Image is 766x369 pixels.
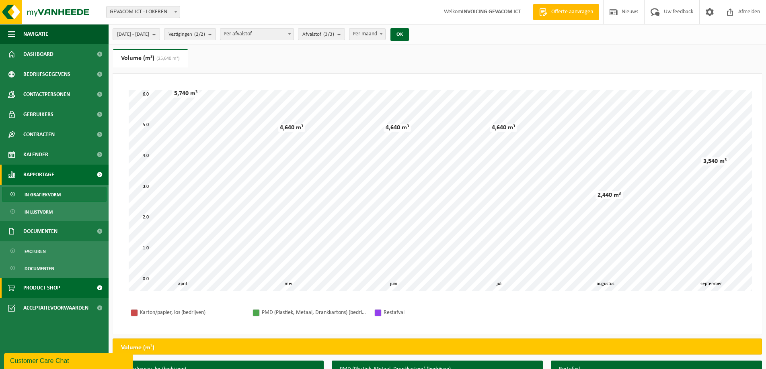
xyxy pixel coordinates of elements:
[23,298,88,318] span: Acceptatievoorwaarden
[23,124,55,145] span: Contracten
[596,191,623,199] div: 2,440 m³
[302,29,334,41] span: Afvalstof
[462,9,521,15] strong: INVOICING GEVACOM ICT
[220,29,294,40] span: Per afvalstof
[172,90,199,98] div: 5,740 m³
[23,84,70,104] span: Contactpersonen
[113,49,188,67] a: Volume (m³)
[4,351,134,369] iframe: chat widget
[23,165,54,185] span: Rapportage
[117,29,149,41] span: [DATE] - [DATE]
[23,24,48,44] span: Navigatie
[2,187,107,202] a: In grafiekvorm
[349,29,385,40] span: Per maand
[490,124,517,132] div: 4,640 m³
[23,104,53,124] span: Gebruikers
[323,32,334,37] count: (3/3)
[25,261,54,276] span: Documenten
[701,157,729,165] div: 3,540 m³
[154,56,180,61] span: (25,640 m³)
[349,28,386,40] span: Per maand
[113,28,160,40] button: [DATE] - [DATE]
[533,4,599,20] a: Offerte aanvragen
[384,308,488,318] div: Restafval
[278,124,305,132] div: 4,640 m³
[25,187,61,202] span: In grafiekvorm
[25,204,53,220] span: In lijstvorm
[2,204,107,219] a: In lijstvorm
[384,124,411,132] div: 4,640 m³
[23,64,70,84] span: Bedrijfsgegevens
[298,28,345,40] button: Afvalstof(3/3)
[194,32,205,37] count: (2/2)
[390,28,409,41] button: OK
[113,339,162,357] h2: Volume (m³)
[549,8,595,16] span: Offerte aanvragen
[140,308,244,318] div: Karton/papier, los (bedrijven)
[23,44,53,64] span: Dashboard
[23,278,60,298] span: Product Shop
[107,6,180,18] span: GEVACOM ICT - LOKEREN
[106,6,180,18] span: GEVACOM ICT - LOKEREN
[2,243,107,259] a: Facturen
[168,29,205,41] span: Vestigingen
[23,221,58,241] span: Documenten
[25,244,46,259] span: Facturen
[2,261,107,276] a: Documenten
[220,28,294,40] span: Per afvalstof
[262,308,366,318] div: PMD (Plastiek, Metaal, Drankkartons) (bedrijven)
[23,145,48,165] span: Kalender
[164,28,216,40] button: Vestigingen(2/2)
